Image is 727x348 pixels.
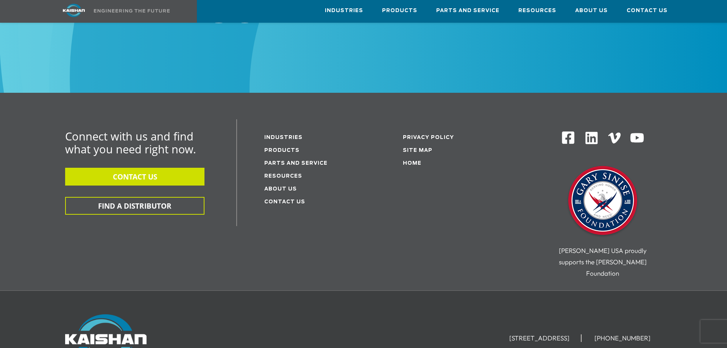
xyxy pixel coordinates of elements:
a: Resources [264,174,302,179]
img: Linkedin [584,131,599,145]
a: Products [264,148,300,153]
span: Connect with us and find what you need right now. [65,129,196,156]
span: Resources [518,6,556,15]
a: Parts and Service [436,0,499,21]
a: Privacy Policy [403,135,454,140]
a: Parts and service [264,161,328,166]
a: Contact Us [264,200,305,204]
img: Facebook [561,131,575,145]
li: [STREET_ADDRESS] [498,334,582,342]
button: CONTACT US [65,168,204,186]
a: Site Map [403,148,432,153]
span: Industries [325,6,363,15]
li: [PHONE_NUMBER] [583,334,662,342]
a: Industries [264,135,303,140]
img: Gary Sinise Foundation [565,164,641,239]
span: Contact Us [627,6,668,15]
a: About Us [575,0,608,21]
a: About Us [264,187,297,192]
a: Resources [518,0,556,21]
img: Youtube [630,131,644,145]
img: Engineering the future [94,9,170,12]
a: Contact Us [627,0,668,21]
img: kaishan logo [45,4,102,17]
a: Products [382,0,417,21]
button: FIND A DISTRIBUTOR [65,197,204,215]
img: Vimeo [608,133,621,144]
span: [PERSON_NAME] USA proudly supports the [PERSON_NAME] Foundation [559,247,647,277]
a: Home [403,161,421,166]
span: Parts and Service [436,6,499,15]
a: Industries [325,0,363,21]
span: Products [382,6,417,15]
span: About Us [575,6,608,15]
